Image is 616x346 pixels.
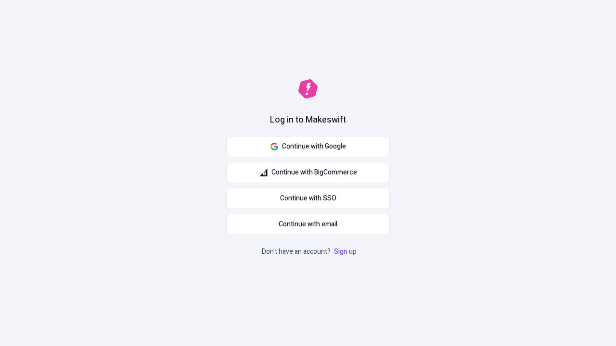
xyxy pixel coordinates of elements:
p: Don't have an account? [262,247,359,257]
button: Continue with BigCommerce [226,162,390,183]
a: Sign up [332,247,359,257]
span: Continue with Google [282,141,346,152]
h1: Log in to Makeswift [270,114,346,126]
button: Continue with Google [226,136,390,157]
button: Continue with email [226,214,390,235]
a: Continue with SSO [226,188,390,209]
span: Continue with BigCommerce [271,167,357,178]
span: Continue with email [279,219,337,230]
